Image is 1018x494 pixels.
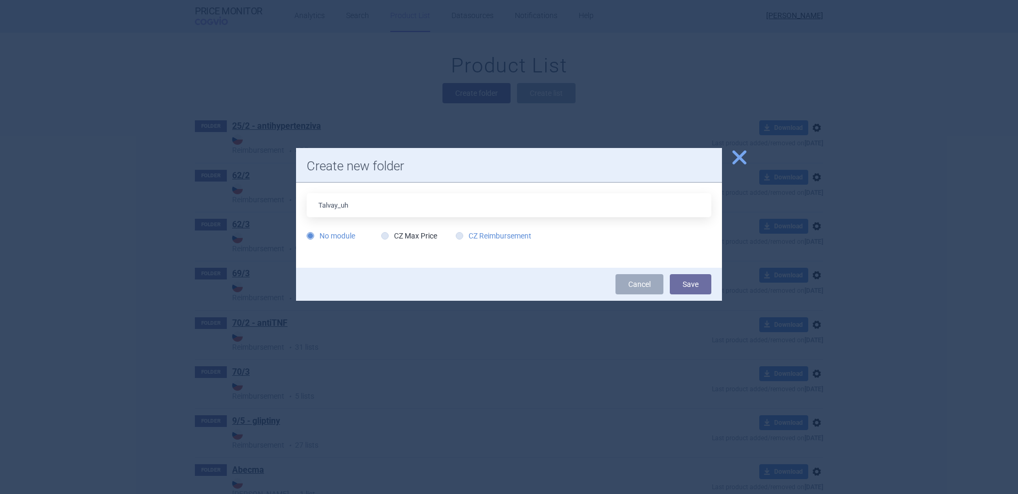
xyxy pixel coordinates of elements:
[456,230,531,241] label: CZ Reimbursement
[615,274,663,294] a: Cancel
[307,230,355,241] label: No module
[670,274,711,294] button: Save
[307,159,711,174] h1: Create new folder
[307,193,711,217] input: Folder name
[381,230,437,241] label: CZ Max Price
